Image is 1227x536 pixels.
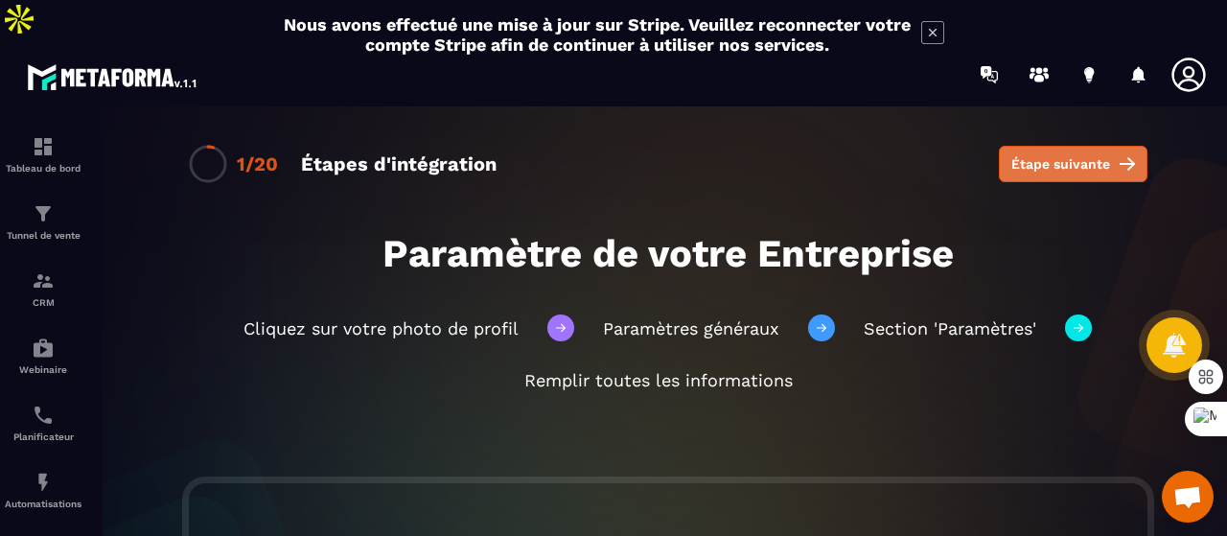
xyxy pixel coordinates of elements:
span: Remplir toutes les informations [524,370,793,390]
h2: Nous avons effectué une mise à jour sur Stripe. Veuillez reconnecter votre compte Stripe afin de ... [283,14,912,55]
a: automationsautomationsAutomatisations [5,456,81,524]
button: Étape suivante [999,146,1147,182]
img: logo [27,59,199,94]
img: formation [32,202,55,225]
img: formation [32,269,55,292]
p: CRM [5,297,81,308]
img: scheduler [32,404,55,427]
img: automations [32,471,55,494]
p: Webinaire [5,364,81,375]
img: formation [32,135,55,158]
a: formationformationCRM [5,255,81,322]
div: 1/20 [237,152,278,175]
div: Étapes d'intégration [301,152,497,175]
a: automationsautomationsWebinaire [5,322,81,389]
span: Section 'Paramètres' [864,318,1036,338]
p: Planificateur [5,431,81,442]
a: Ouvrir le chat [1162,471,1214,523]
span: Cliquez sur votre photo de profil [243,318,519,338]
p: Tableau de bord [5,163,81,174]
span: Étape suivante [1011,154,1110,174]
h1: Paramètre de votre Entreprise [206,231,1131,276]
p: Tunnel de vente [5,230,81,241]
a: formationformationTableau de bord [5,121,81,188]
p: Automatisations [5,499,81,509]
img: automations [32,337,55,360]
a: schedulerschedulerPlanificateur [5,389,81,456]
span: Paramètres généraux [603,318,779,338]
a: formationformationTunnel de vente [5,188,81,255]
